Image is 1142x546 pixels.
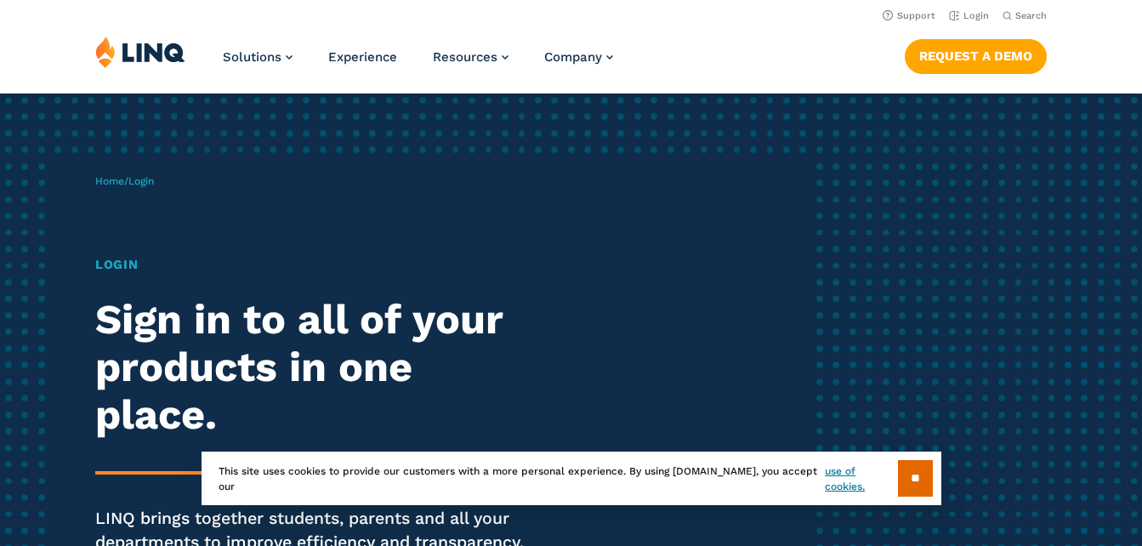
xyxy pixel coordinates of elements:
[544,49,602,65] span: Company
[223,36,613,92] nav: Primary Navigation
[223,49,281,65] span: Solutions
[328,49,397,65] a: Experience
[1003,9,1047,22] button: Open Search Bar
[883,10,935,21] a: Support
[1015,10,1047,21] span: Search
[905,39,1047,73] a: Request a Demo
[433,49,497,65] span: Resources
[202,452,941,505] div: This site uses cookies to provide our customers with a more personal experience. By using [DOMAIN...
[95,36,185,68] img: LINQ | K‑12 Software
[825,464,897,494] a: use of cookies.
[433,49,509,65] a: Resources
[905,36,1047,73] nav: Button Navigation
[223,49,293,65] a: Solutions
[95,255,535,274] h1: Login
[95,296,535,438] h2: Sign in to all of your products in one place.
[128,175,154,187] span: Login
[95,175,124,187] a: Home
[949,10,989,21] a: Login
[95,175,154,187] span: /
[544,49,613,65] a: Company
